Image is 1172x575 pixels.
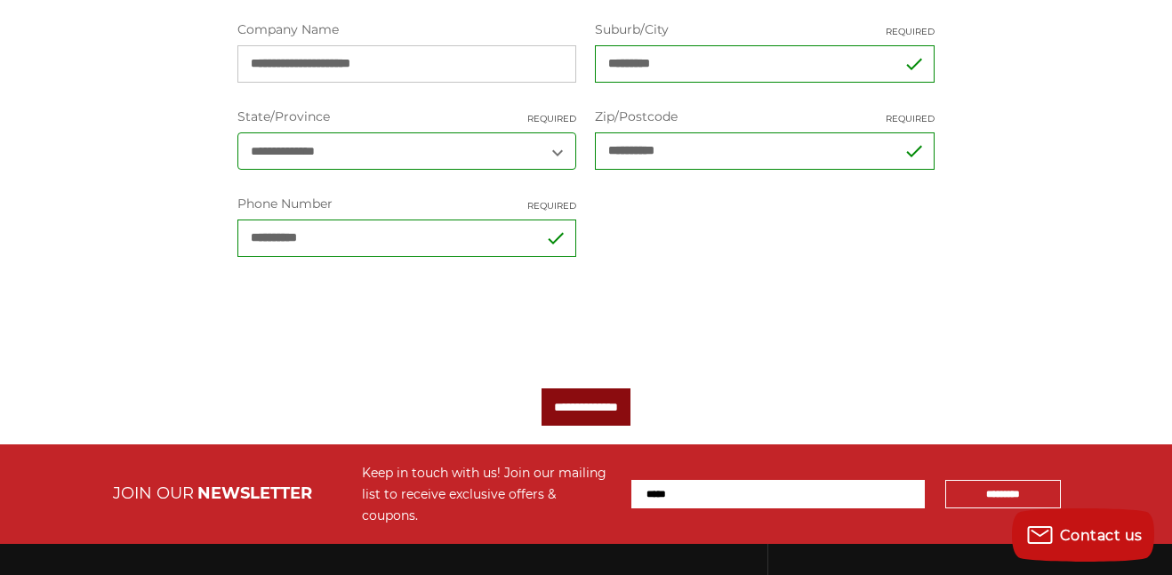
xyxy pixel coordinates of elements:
[362,462,614,526] div: Keep in touch with us! Join our mailing list to receive exclusive offers & coupons.
[237,195,576,213] label: Phone Number
[595,108,934,126] label: Zip/Postcode
[595,20,934,39] label: Suburb/City
[113,483,194,503] span: JOIN OUR
[886,25,935,38] small: Required
[237,108,576,126] label: State/Province
[527,199,576,212] small: Required
[886,112,935,125] small: Required
[1012,508,1154,562] button: Contact us
[197,483,312,503] span: NEWSLETTER
[237,282,508,351] iframe: reCAPTCHA
[237,20,576,39] label: Company Name
[1060,527,1143,544] span: Contact us
[527,112,576,125] small: Required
